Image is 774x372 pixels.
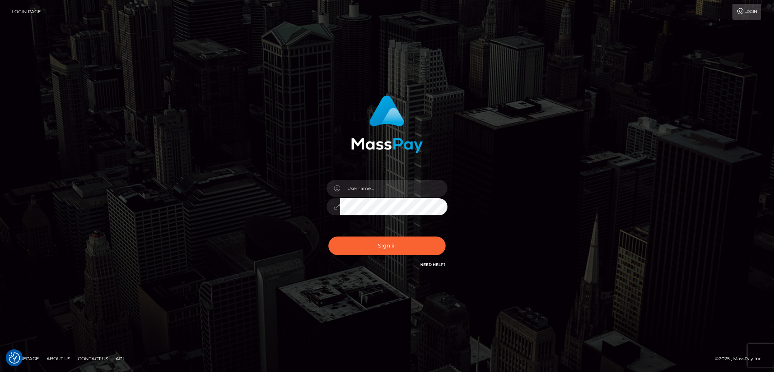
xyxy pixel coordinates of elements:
[351,95,423,153] img: MassPay Login
[420,262,446,267] a: Need Help?
[113,353,127,364] a: API
[12,4,41,20] a: Login Page
[732,4,761,20] a: Login
[43,353,73,364] a: About Us
[328,237,446,255] button: Sign in
[715,355,768,363] div: © 2025 , MassPay Inc.
[8,353,42,364] a: Homepage
[9,352,20,364] img: Revisit consent button
[340,180,447,197] input: Username...
[9,352,20,364] button: Consent Preferences
[75,353,111,364] a: Contact Us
